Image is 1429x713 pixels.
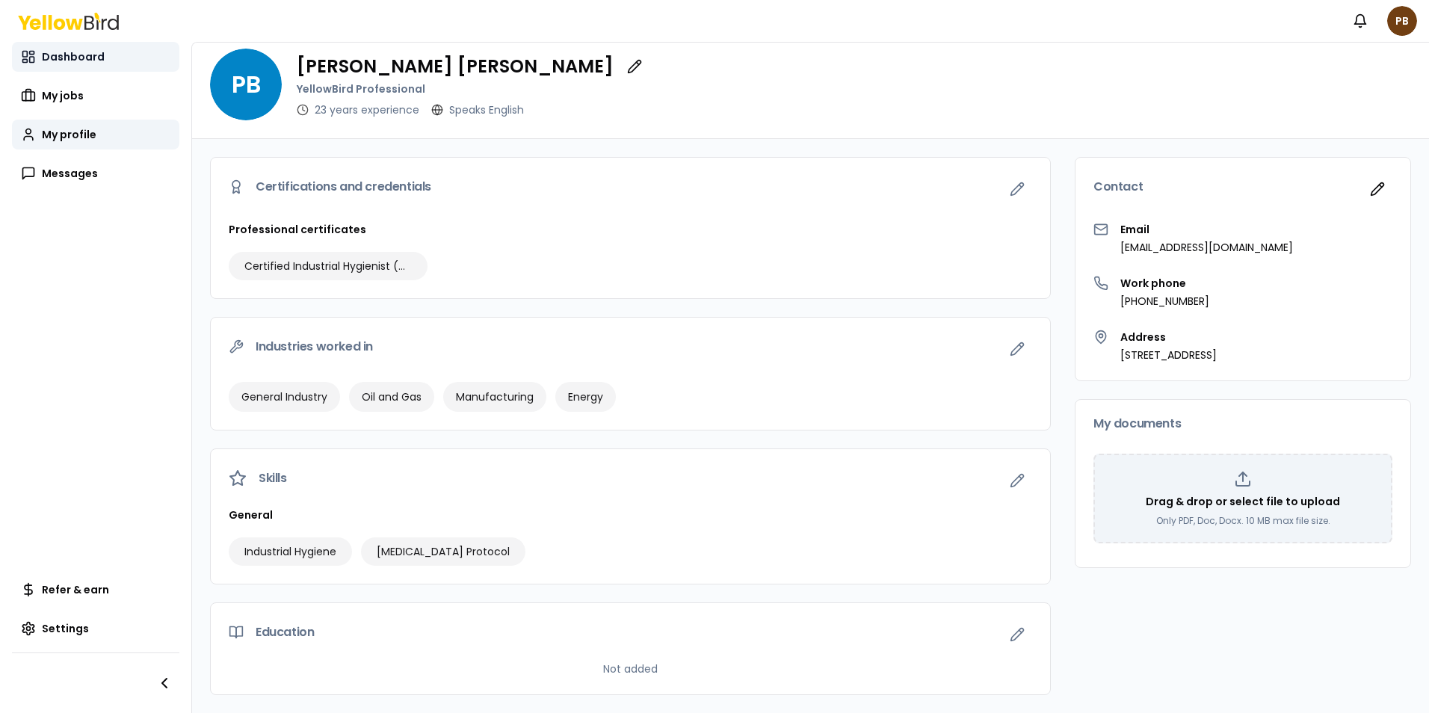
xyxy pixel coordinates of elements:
[42,88,84,103] span: My jobs
[12,120,179,149] a: My profile
[42,166,98,181] span: Messages
[1120,330,1217,345] h3: Address
[1093,454,1392,543] div: Drag & drop or select file to uploadOnly PDF, Doc, Docx. 10 MB max file size.
[1120,348,1217,362] p: [STREET_ADDRESS]
[297,58,614,75] p: [PERSON_NAME] [PERSON_NAME]
[1120,222,1293,237] h3: Email
[244,544,336,559] span: Industrial Hygiene
[362,389,422,404] span: Oil and Gas
[42,621,89,636] span: Settings
[1387,6,1417,36] span: PB
[42,49,105,64] span: Dashboard
[42,582,109,597] span: Refer & earn
[229,222,1032,237] h3: Professional certificates
[229,507,1032,522] h3: General
[603,661,658,676] p: Not added
[349,382,434,412] div: Oil and Gas
[241,389,327,404] span: General Industry
[456,389,534,404] span: Manufacturing
[1146,494,1340,509] p: Drag & drop or select file to upload
[1093,418,1181,430] span: My documents
[443,382,546,412] div: Manufacturing
[297,81,649,96] p: YellowBird Professional
[1093,181,1143,193] span: Contact
[12,42,179,72] a: Dashboard
[256,626,314,638] span: Education
[555,382,616,412] div: Energy
[244,259,412,274] span: Certified Industrial Hygienist (CIH)
[12,575,179,605] a: Refer & earn
[259,472,287,484] span: Skills
[42,127,96,142] span: My profile
[210,49,282,120] span: PB
[256,341,373,353] span: Industries worked in
[229,537,352,566] div: Industrial Hygiene
[1120,294,1209,309] p: [PHONE_NUMBER]
[12,614,179,643] a: Settings
[12,158,179,188] a: Messages
[315,102,419,117] p: 23 years experience
[12,81,179,111] a: My jobs
[256,181,431,193] span: Certifications and credentials
[361,537,525,566] div: COVID-19 Protocol
[568,389,603,404] span: Energy
[1120,240,1293,255] p: [EMAIL_ADDRESS][DOMAIN_NAME]
[229,252,428,280] div: Certified Industrial Hygienist (CIH)
[449,102,524,117] p: Speaks English
[377,544,510,559] span: [MEDICAL_DATA] Protocol
[1156,515,1330,527] p: Only PDF, Doc, Docx. 10 MB max file size.
[1120,276,1209,291] h3: Work phone
[229,382,340,412] div: General Industry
